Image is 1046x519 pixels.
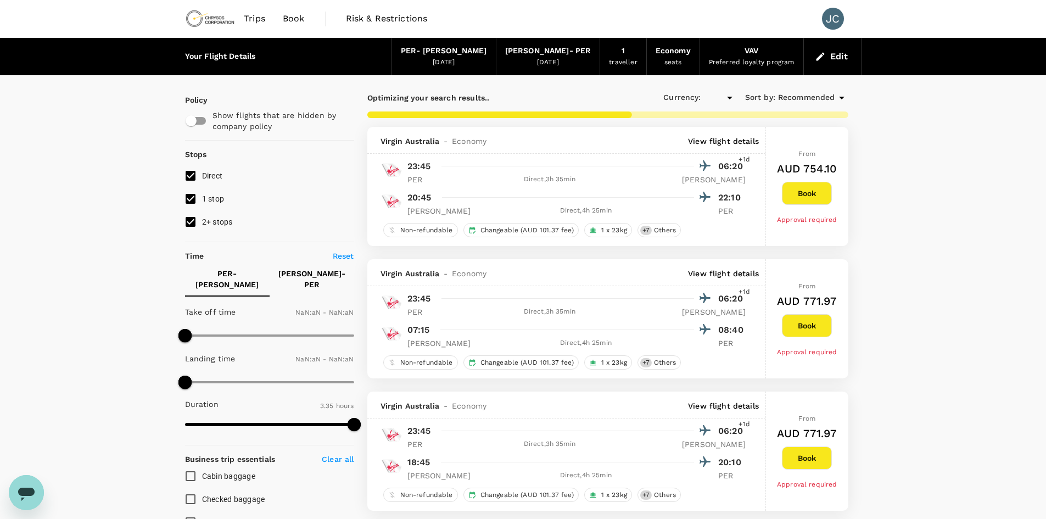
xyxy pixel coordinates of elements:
[441,439,658,450] div: Direct , 3h 35min
[637,488,681,502] div: +7Others
[537,57,559,68] div: [DATE]
[718,425,746,438] p: 06:20
[463,488,579,502] div: Changeable (AUD 101.37 fee)
[739,287,749,298] span: +1d
[777,481,837,488] span: Approval required
[813,48,852,65] button: Edit
[718,338,746,349] p: PER
[381,292,402,314] img: VA
[381,191,402,213] img: VA
[476,490,578,500] span: Changeable (AUD 101.37 fee)
[381,136,439,147] span: Virgin Australia
[295,355,354,363] span: NaN:aN - NaN:aN
[185,353,236,364] p: Landing time
[407,456,430,469] p: 18:45
[381,159,402,181] img: VA
[718,191,746,204] p: 22:10
[609,57,637,68] div: traveller
[452,136,486,147] span: Economy
[476,226,578,235] span: Changeable (AUD 101.37 fee)
[185,250,204,261] p: Time
[709,57,795,68] div: Preferred loyalty program
[718,470,746,481] p: PER
[682,306,746,317] p: [PERSON_NAME]
[778,92,835,104] span: Recommended
[718,160,746,173] p: 06:20
[407,470,471,481] p: [PERSON_NAME]
[396,226,457,235] span: Non-refundable
[584,488,632,502] div: 1 x 23kg
[407,306,435,317] p: PER
[463,223,579,237] div: Changeable (AUD 101.37 fee)
[407,160,431,173] p: 23:45
[782,182,832,205] button: Book
[452,268,486,279] span: Economy
[439,268,452,279] span: -
[295,309,354,316] span: NaN:aN - NaN:aN
[476,358,578,367] span: Changeable (AUD 101.37 fee)
[381,400,439,411] span: Virgin Australia
[822,8,844,30] div: JC
[745,45,758,57] div: VAV
[656,45,691,57] div: Economy
[185,455,276,464] strong: Business trip essentials
[381,268,439,279] span: Virgin Australia
[663,92,701,104] span: Currency :
[407,292,431,305] p: 23:45
[202,495,265,504] span: Checked baggage
[185,94,195,105] p: Policy
[202,171,223,180] span: Direct
[739,154,749,165] span: +1d
[396,490,457,500] span: Non-refundable
[722,90,737,105] button: Open
[194,268,261,290] p: PER - [PERSON_NAME]
[682,174,746,185] p: [PERSON_NAME]
[688,400,759,411] p: View flight details
[407,439,435,450] p: PER
[718,323,746,337] p: 08:40
[283,12,305,25] span: Book
[640,226,652,235] span: + 7
[381,455,402,477] img: VA
[407,191,432,204] p: 20:45
[718,292,746,305] p: 06:20
[212,110,346,132] p: Show flights that are hidden by company policy
[452,400,486,411] span: Economy
[477,470,693,481] div: Direct , 4h 25min
[463,355,579,370] div: Changeable (AUD 101.37 fee)
[584,355,632,370] div: 1 x 23kg
[381,424,402,446] img: VA
[407,425,431,438] p: 23:45
[718,205,746,216] p: PER
[383,488,458,502] div: Non-refundable
[718,456,746,469] p: 20:10
[650,226,680,235] span: Others
[664,57,682,68] div: seats
[782,314,832,337] button: Book
[637,355,681,370] div: +7Others
[622,45,625,57] div: 1
[798,415,815,422] span: From
[777,292,837,310] h6: AUD 771.97
[777,348,837,356] span: Approval required
[650,358,680,367] span: Others
[185,399,219,410] p: Duration
[597,226,631,235] span: 1 x 23kg
[597,490,631,500] span: 1 x 23kg
[441,306,658,317] div: Direct , 3h 35min
[381,323,402,345] img: VA
[202,217,233,226] span: 2+ stops
[185,51,256,63] div: Your Flight Details
[439,400,452,411] span: -
[185,150,207,159] strong: Stops
[745,92,775,104] span: Sort by :
[777,216,837,224] span: Approval required
[477,338,693,349] div: Direct , 4h 25min
[367,92,608,103] p: Optimizing your search results..
[407,338,471,349] p: [PERSON_NAME]
[433,57,455,68] div: [DATE]
[407,323,430,337] p: 07:15
[477,205,693,216] div: Direct , 4h 25min
[798,282,815,290] span: From
[439,136,452,147] span: -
